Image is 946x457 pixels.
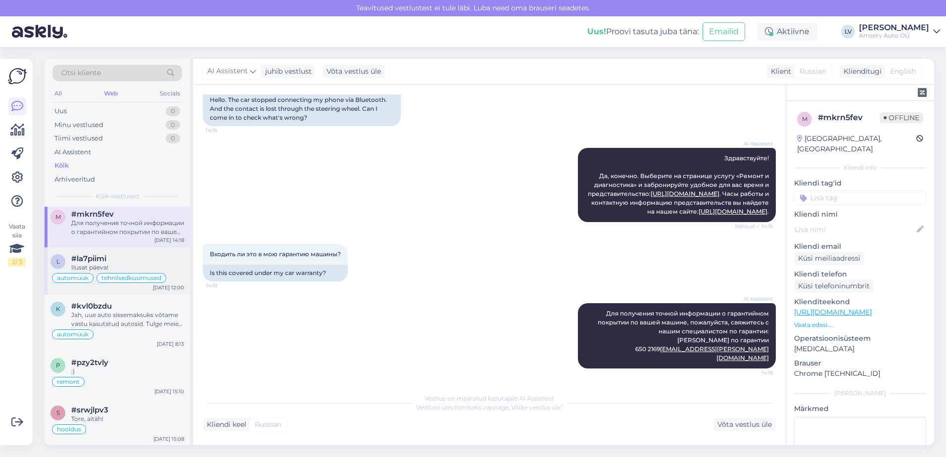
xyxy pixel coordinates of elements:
div: [GEOGRAPHIC_DATA], [GEOGRAPHIC_DATA] [797,134,916,154]
div: Socials [158,87,182,100]
div: Küsi meiliaadressi [794,252,864,265]
span: #srwjlpv3 [71,406,108,414]
div: [PERSON_NAME] [859,24,929,32]
div: Is this covered under my car warranty? [203,265,348,281]
div: [DATE] 15:10 [154,388,184,395]
div: Minu vestlused [54,120,103,130]
span: English [890,66,916,77]
input: Lisa tag [794,190,926,205]
div: 0 [166,106,180,116]
span: Для получения точной информации о гарантийном покрытии по вашей машине, пожалуйста, свяжитесь с н... [598,310,770,362]
p: Kliendi nimi [794,209,926,220]
span: l [56,258,60,265]
span: p [56,362,60,369]
div: Kliendi info [794,163,926,172]
a: [PERSON_NAME]Amserv Auto OÜ [859,24,940,40]
div: Arhiveeritud [54,175,95,184]
div: Ilusat päeva! [71,263,184,272]
div: Proovi tasuta juba täna: [587,26,699,38]
div: Küsi telefoninumbrit [794,279,874,293]
span: Nähtud ✓ 14:16 [735,223,773,230]
p: [MEDICAL_DATA] [794,344,926,354]
p: Kliendi telefon [794,269,926,279]
a: [URL][DOMAIN_NAME] [651,190,719,197]
p: Klienditeekond [794,297,926,307]
span: Vestluse ülevõtmiseks vajutage [416,404,563,411]
div: Kõik [54,161,69,171]
div: [DATE] 15:08 [153,435,184,443]
div: Aktiivne [757,23,817,41]
span: AI Assistent [207,66,248,77]
div: Jah, uue auto sissemaksuks võtame vastu kasutatud autosid. Tulge meie esindusse endale sobival aj... [71,311,184,328]
div: Tore, aitäh! [71,414,184,423]
span: #pzy2tvly [71,358,108,367]
span: 14:16 [206,127,243,134]
div: Võta vestlus üle [323,65,385,78]
span: AI Assistent [736,295,773,303]
div: Uus [54,106,67,116]
div: Võta vestlus üle [713,418,776,431]
div: LV [841,25,855,39]
span: Vestlus on määratud kasutajale AI Assistent [425,395,554,402]
span: #la7piimi [71,254,106,263]
div: Kliendi keel [203,419,246,430]
div: Для получения точной информации о гарантийном покрытии по вашей машине, пожалуйста, свяжитесь с н... [71,219,184,236]
span: hooldus [57,426,81,432]
div: [DATE] 12:00 [153,284,184,291]
p: Kliendi email [794,241,926,252]
span: Offline [880,112,923,123]
span: Russian [800,66,826,77]
span: Otsi kliente [61,68,101,78]
a: [EMAIL_ADDRESS][PERSON_NAME][DOMAIN_NAME] [660,345,769,362]
div: Klient [767,66,791,77]
span: m [55,213,61,221]
div: Web [102,87,120,100]
div: 0 [166,134,180,143]
div: # mkrn5fev [818,112,880,124]
span: Здравствуйте! Да, конечно. Выберите на странице услугу «Ремонт и диагностика» и забронируйте удоб... [588,154,770,215]
span: #mkrn5fev [71,210,114,219]
div: AI Assistent [54,147,91,157]
b: Uus! [587,27,606,36]
div: Klienditugi [840,66,882,77]
i: „Võtke vestlus üle” [509,404,563,411]
div: All [52,87,64,100]
span: remont [57,379,80,385]
a: [URL][DOMAIN_NAME] [699,208,767,215]
p: Chrome [TECHNICAL_ID] [794,368,926,379]
span: Входить ли это в мою гарантию машины? [210,250,341,258]
p: Operatsioonisüsteem [794,333,926,344]
div: Tiimi vestlused [54,134,103,143]
span: tehnilsedküsimused [101,275,161,281]
span: 14:18 [206,282,243,289]
div: 2 / 3 [8,258,26,267]
img: zendesk [918,88,927,97]
div: 0 [166,120,180,130]
div: [PERSON_NAME] [794,389,926,398]
span: 14:18 [736,369,773,376]
div: Amserv Auto OÜ [859,32,929,40]
span: #kvl0bzdu [71,302,112,311]
div: [DATE] 8:13 [157,340,184,348]
span: automüük [57,275,89,281]
span: Kõik vestlused [96,192,139,201]
button: Emailid [703,22,745,41]
p: Kliendi tag'id [794,178,926,188]
div: Vaata siia [8,222,26,267]
span: Russian [255,419,282,430]
span: automüük [57,331,89,337]
p: Märkmed [794,404,926,414]
p: Brauser [794,358,926,368]
span: AI Assistent [736,140,773,147]
div: [DATE] 14:18 [154,236,184,244]
div: Hello. The car stopped connecting my phone via Bluetooth. And the contact is lost through the ste... [203,91,401,126]
p: Vaata edasi ... [794,320,926,329]
span: s [56,409,60,416]
a: [URL][DOMAIN_NAME] [794,308,872,317]
input: Lisa nimi [795,224,915,235]
span: m [802,115,807,123]
img: Askly Logo [8,67,27,86]
div: juhib vestlust [261,66,312,77]
span: k [56,305,60,313]
div: :) [71,367,184,376]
